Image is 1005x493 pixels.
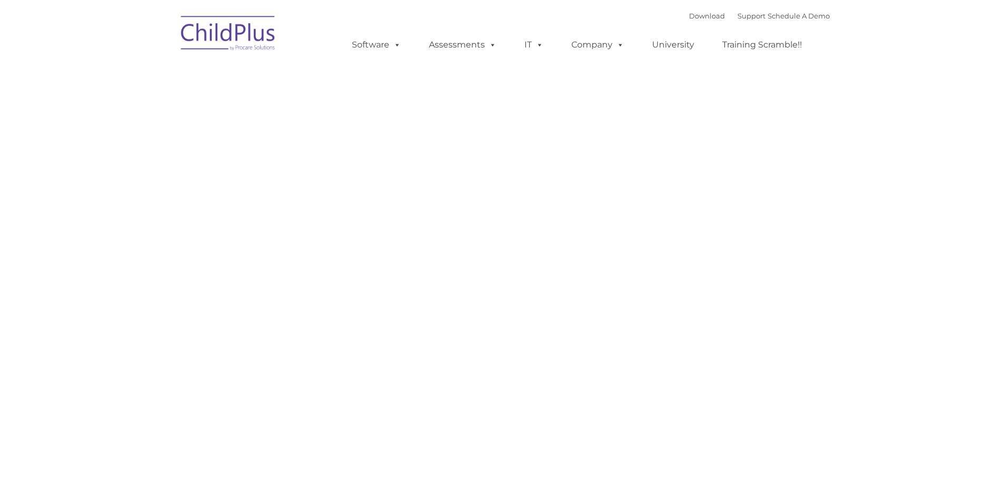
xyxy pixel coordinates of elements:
[768,12,830,20] a: Schedule A Demo
[341,34,411,55] a: Software
[514,34,554,55] a: IT
[561,34,635,55] a: Company
[689,12,725,20] a: Download
[642,34,705,55] a: University
[176,8,281,61] img: ChildPlus by Procare Solutions
[689,12,830,20] font: |
[418,34,507,55] a: Assessments
[712,34,812,55] a: Training Scramble!!
[738,12,765,20] a: Support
